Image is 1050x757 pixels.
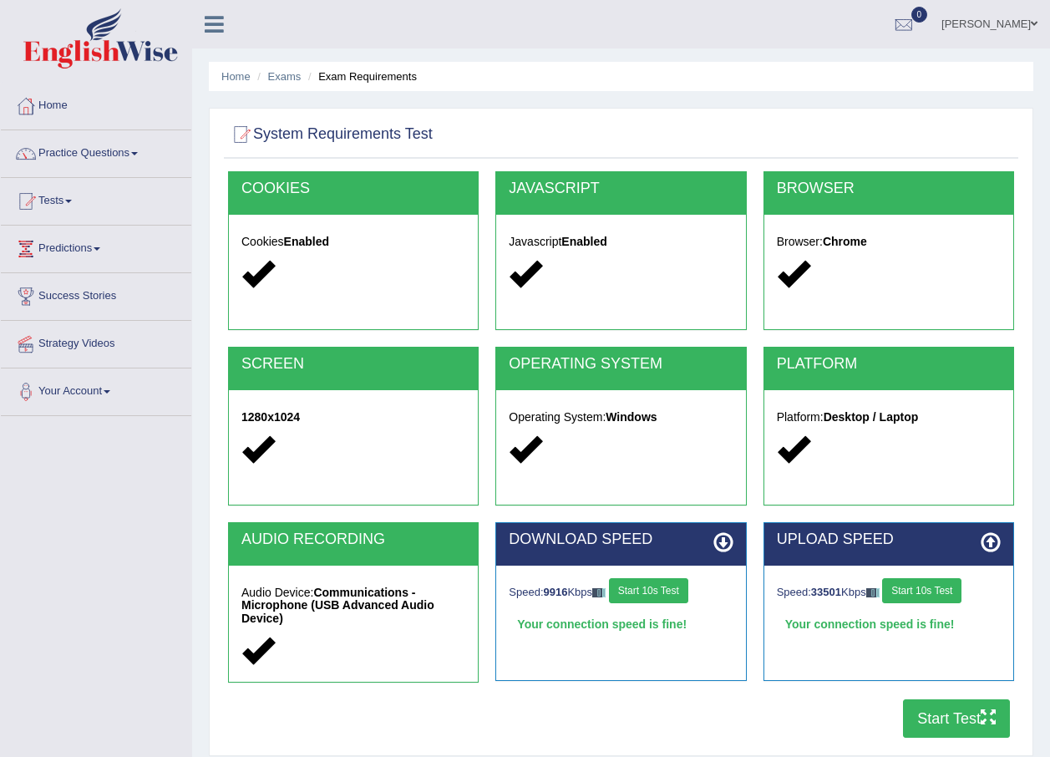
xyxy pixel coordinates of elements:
h2: PLATFORM [777,356,1001,373]
strong: Windows [606,410,657,424]
button: Start Test [903,699,1010,738]
h2: DOWNLOAD SPEED [509,531,733,548]
strong: Enabled [561,235,606,248]
a: Strategy Videos [1,321,191,363]
h2: OPERATING SYSTEM [509,356,733,373]
h2: SCREEN [241,356,465,373]
div: Speed: Kbps [509,578,733,607]
a: Exams [268,70,302,83]
a: Predictions [1,226,191,267]
h2: System Requirements Test [228,122,433,147]
strong: 1280x1024 [241,410,300,424]
div: Your connection speed is fine! [509,612,733,637]
img: ajax-loader-fb-connection.gif [592,588,606,597]
h2: BROWSER [777,180,1001,197]
img: ajax-loader-fb-connection.gif [866,588,880,597]
strong: 33501 [811,586,841,598]
strong: Enabled [284,235,329,248]
button: Start 10s Test [609,578,688,603]
div: Speed: Kbps [777,578,1001,607]
div: Your connection speed is fine! [777,612,1001,637]
li: Exam Requirements [304,69,417,84]
span: 0 [911,7,928,23]
h2: AUDIO RECORDING [241,531,465,548]
h2: COOKIES [241,180,465,197]
h5: Browser: [777,236,1001,248]
a: Home [221,70,251,83]
h5: Audio Device: [241,587,465,625]
strong: Chrome [823,235,867,248]
a: Tests [1,178,191,220]
strong: Communications - Microphone (USB Advanced Audio Device) [241,586,434,625]
h5: Platform: [777,411,1001,424]
button: Start 10s Test [882,578,961,603]
a: Practice Questions [1,130,191,172]
h2: JAVASCRIPT [509,180,733,197]
h5: Javascript [509,236,733,248]
a: Your Account [1,368,191,410]
h5: Operating System: [509,411,733,424]
h5: Cookies [241,236,465,248]
h2: UPLOAD SPEED [777,531,1001,548]
strong: 9916 [544,586,568,598]
strong: Desktop / Laptop [824,410,919,424]
a: Success Stories [1,273,191,315]
a: Home [1,83,191,124]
